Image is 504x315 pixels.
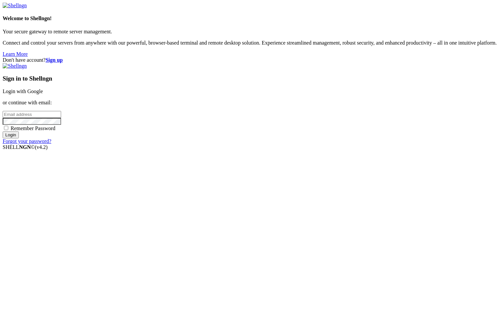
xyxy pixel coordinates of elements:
h4: Welcome to Shellngn! [3,16,501,21]
img: Shellngn [3,3,27,9]
span: 4.2.0 [35,144,48,150]
b: NGN [19,144,31,150]
input: Remember Password [4,126,8,130]
img: Shellngn [3,63,27,69]
p: Connect and control your servers from anywhere with our powerful, browser-based terminal and remo... [3,40,501,46]
input: Email address [3,111,61,118]
a: Sign up [46,57,63,63]
div: Don't have account? [3,57,501,63]
h3: Sign in to Shellngn [3,75,501,82]
a: Learn More [3,51,28,57]
span: Remember Password [11,125,55,131]
p: Your secure gateway to remote server management. [3,29,501,35]
a: Login with Google [3,88,43,94]
a: Forgot your password? [3,138,51,144]
p: or continue with email: [3,100,501,106]
input: Login [3,131,19,138]
span: SHELL © [3,144,48,150]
